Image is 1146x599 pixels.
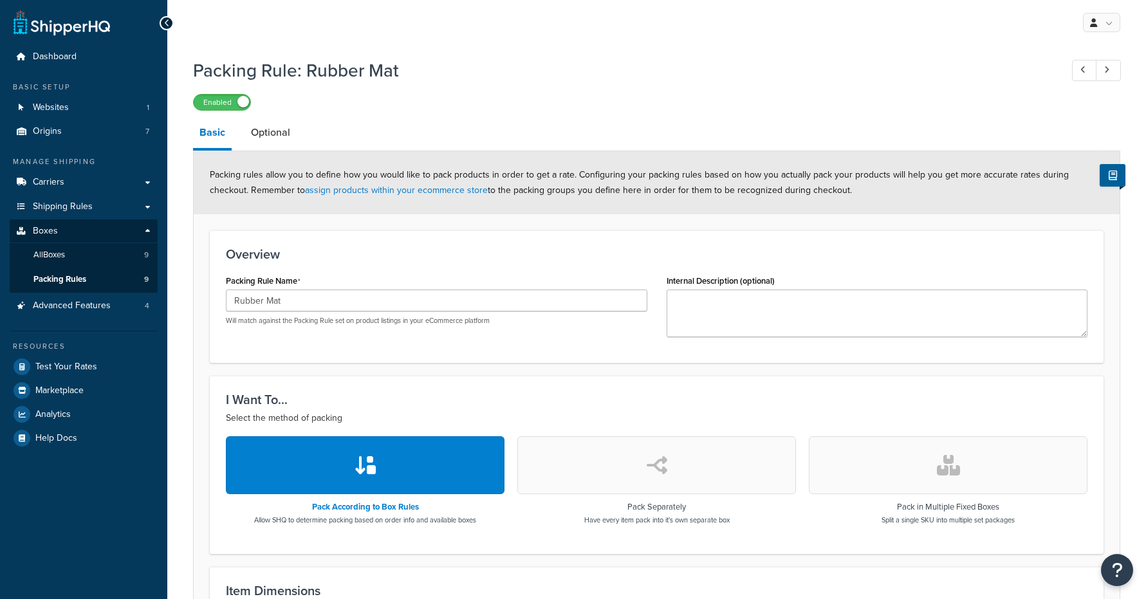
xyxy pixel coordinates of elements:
span: 4 [145,300,149,311]
span: Analytics [35,409,71,420]
h3: Overview [226,247,1087,261]
div: Resources [10,341,158,352]
li: Websites [10,96,158,120]
span: Packing Rules [33,274,86,285]
span: 7 [145,126,149,137]
p: Allow SHQ to determine packing based on order info and available boxes [254,515,476,525]
a: assign products within your ecommerce store [305,183,488,197]
li: Origins [10,120,158,143]
span: Advanced Features [33,300,111,311]
a: Marketplace [10,379,158,402]
a: Shipping Rules [10,195,158,219]
label: Internal Description (optional) [667,276,775,286]
span: Test Your Rates [35,362,97,373]
h3: Pack in Multiple Fixed Boxes [882,502,1015,511]
a: Origins7 [10,120,158,143]
li: Advanced Features [10,294,158,318]
p: Will match against the Packing Rule set on product listings in your eCommerce platform [226,316,647,326]
a: Next Record [1096,60,1121,81]
li: Boxes [10,219,158,293]
a: Optional [245,117,297,148]
span: 1 [147,102,149,113]
a: Websites1 [10,96,158,120]
span: Shipping Rules [33,201,93,212]
li: Packing Rules [10,268,158,291]
a: Packing Rules9 [10,268,158,291]
a: Boxes [10,219,158,243]
span: Origins [33,126,62,137]
span: All Boxes [33,250,65,261]
a: Analytics [10,403,158,426]
label: Enabled [194,95,250,110]
h1: Packing Rule: Rubber Mat [193,58,1048,83]
a: Dashboard [10,45,158,69]
p: Select the method of packing [226,410,1087,426]
a: Advanced Features4 [10,294,158,318]
a: AllBoxes9 [10,243,158,267]
h3: Pack According to Box Rules [254,502,476,511]
a: Carriers [10,170,158,194]
p: Have every item pack into it's own separate box [584,515,730,525]
span: Boxes [33,226,58,237]
button: Show Help Docs [1100,164,1125,187]
a: Basic [193,117,232,151]
span: Websites [33,102,69,113]
span: Marketplace [35,385,84,396]
h3: Item Dimensions [226,584,1087,598]
p: Split a single SKU into multiple set packages [882,515,1015,525]
span: Help Docs [35,433,77,444]
h3: I Want To... [226,392,1087,407]
h3: Pack Separately [584,502,730,511]
span: 9 [144,250,149,261]
div: Basic Setup [10,82,158,93]
button: Open Resource Center [1101,554,1133,586]
a: Test Your Rates [10,355,158,378]
span: 9 [144,274,149,285]
span: Packing rules allow you to define how you would like to pack products in order to get a rate. Con... [210,168,1069,197]
a: Previous Record [1072,60,1097,81]
a: Help Docs [10,427,158,450]
label: Packing Rule Name [226,276,300,286]
span: Dashboard [33,51,77,62]
span: Carriers [33,177,64,188]
div: Manage Shipping [10,156,158,167]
